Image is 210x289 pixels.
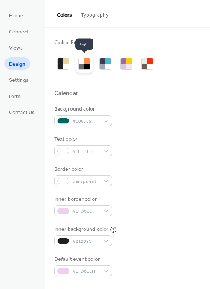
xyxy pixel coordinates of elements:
div: Border color [54,166,111,173]
span: Light [75,39,93,50]
a: Contact Us [4,106,39,118]
a: Settings [4,74,33,86]
div: Calendar [54,90,78,98]
a: Design [4,57,30,70]
div: Inner background color [54,226,108,233]
span: #EFD0EEFF [72,268,100,275]
a: Form [4,90,25,102]
span: #212021 [72,238,100,245]
span: Design [9,60,25,68]
span: Views [9,44,23,52]
span: Home [9,12,23,20]
span: #EFD0EE [72,208,100,215]
a: Connect [4,25,33,38]
span: Settings [9,77,28,84]
div: Text color [54,135,111,143]
div: Color Presets [54,39,90,47]
span: Contact Us [9,109,34,117]
span: #FFFFFFFF [72,148,100,155]
span: transparent [72,178,100,185]
span: Connect [9,28,29,36]
div: Default event color [54,256,111,263]
span: Form [9,93,21,101]
a: Home [4,9,28,21]
span: #006765FF [72,117,100,125]
div: Inner border color [54,196,111,203]
a: Views [4,41,27,54]
div: Background color [54,105,111,113]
